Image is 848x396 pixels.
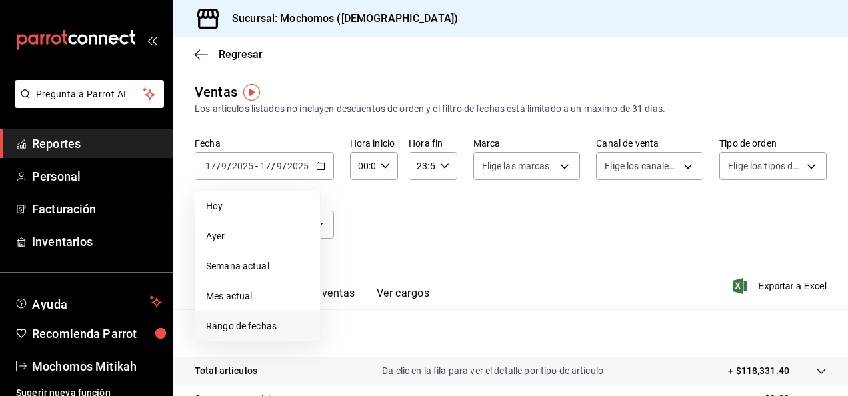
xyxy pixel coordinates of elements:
span: Mes actual [206,289,309,303]
span: Pregunta a Parrot AI [36,87,143,101]
span: Personal [32,167,162,185]
span: Elige los canales de venta [605,159,679,173]
a: Pregunta a Parrot AI [9,97,164,111]
div: navigation tabs [216,287,429,309]
label: Hora fin [409,139,457,148]
p: Total artículos [195,364,257,378]
p: Da clic en la fila para ver el detalle por tipo de artículo [382,364,603,378]
img: Tooltip marker [243,84,260,101]
label: Canal de venta [596,139,703,148]
p: Resumen [195,325,827,341]
div: Los artículos listados no incluyen descuentos de orden y el filtro de fechas está limitado a un m... [195,102,827,116]
div: Ventas [195,82,237,102]
input: ---- [287,161,309,171]
button: Ver cargos [377,287,430,309]
button: Regresar [195,48,263,61]
label: Hora inicio [350,139,398,148]
button: Ver ventas [303,287,355,309]
input: -- [259,161,271,171]
button: Pregunta a Parrot AI [15,80,164,108]
label: Fecha [195,139,334,148]
label: Marca [473,139,581,148]
span: Facturación [32,200,162,218]
span: Recomienda Parrot [32,325,162,343]
span: Inventarios [32,233,162,251]
input: ---- [231,161,254,171]
span: / [217,161,221,171]
span: Elige las marcas [482,159,550,173]
span: Rango de fechas [206,319,309,333]
span: Elige los tipos de orden [728,159,802,173]
button: Exportar a Excel [735,278,827,294]
span: Hoy [206,199,309,213]
button: open_drawer_menu [147,35,157,45]
span: Reportes [32,135,162,153]
span: Semana actual [206,259,309,273]
span: Mochomos Mitikah [32,357,162,375]
span: / [271,161,275,171]
input: -- [205,161,217,171]
input: -- [276,161,283,171]
p: + $118,331.40 [728,364,789,378]
span: Ayer [206,229,309,243]
span: / [227,161,231,171]
label: Tipo de orden [719,139,827,148]
span: / [283,161,287,171]
span: - [255,161,258,171]
input: -- [221,161,227,171]
span: Regresar [219,48,263,61]
span: Ayuda [32,294,145,310]
h3: Sucursal: Mochomos ([DEMOGRAPHIC_DATA]) [221,11,458,27]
